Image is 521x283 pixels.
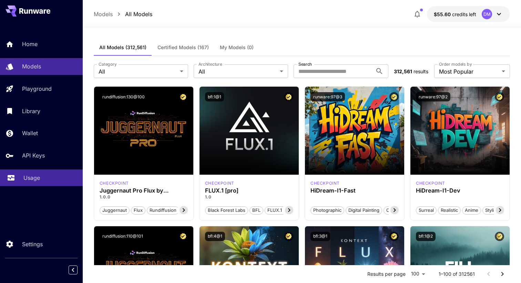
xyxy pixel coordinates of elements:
button: BFL [249,206,263,215]
span: My Models (0) [220,44,254,51]
p: checkpoint [416,180,445,186]
button: Black Forest Labs [205,206,248,215]
button: rundiffusion:130@100 [100,92,147,101]
span: Cinematic [384,207,410,214]
div: FLUX.1 D [100,180,129,186]
span: Surreal [416,207,436,214]
button: Photographic [310,206,344,215]
span: FLUX.1 [pro] [265,207,296,214]
div: $55.59518 [434,11,476,18]
span: Anime [462,207,481,214]
a: All Models [125,10,152,18]
button: bfl:1@1 [205,92,224,101]
button: rundiffusion [147,206,179,215]
h3: Juggernaut Pro Flux by RunDiffusion [100,187,188,194]
button: Certified Model – Vetted for best performance and includes a commercial license. [178,232,188,241]
span: Black Forest Labs [205,207,248,214]
p: API Keys [22,151,45,160]
button: Certified Model – Vetted for best performance and includes a commercial license. [389,92,399,101]
p: Library [22,107,40,115]
button: Cinematic [384,206,410,215]
span: All [99,67,177,76]
button: Certified Model – Vetted for best performance and includes a commercial license. [495,232,504,241]
p: checkpoint [100,180,129,186]
p: Wallet [22,129,38,137]
div: fluxpro [205,180,234,186]
span: Most Popular [439,67,499,76]
button: bfl:4@1 [205,232,225,241]
button: Digital Painting [346,206,382,215]
span: All Models (312,561) [99,44,146,51]
p: Models [22,62,41,70]
button: flux [131,206,145,215]
span: Certified Models (167) [157,44,209,51]
button: juggernaut [100,206,130,215]
button: Collapse sidebar [69,265,78,274]
span: Realistic [438,207,460,214]
h3: FLUX.1 [pro] [205,187,293,194]
button: Certified Model – Vetted for best performance and includes a commercial license. [284,232,293,241]
span: results [413,68,428,74]
span: All [198,67,277,76]
label: Architecture [198,61,222,67]
span: $55.60 [434,11,452,17]
span: juggernaut [100,207,129,214]
p: Results per page [367,271,406,277]
p: 1.0 [205,194,293,200]
button: Certified Model – Vetted for best performance and includes a commercial license. [178,92,188,101]
label: Search [298,61,312,67]
span: BFL [250,207,263,214]
p: 1.0.0 [100,194,188,200]
span: rundiffusion [147,207,179,214]
button: Certified Model – Vetted for best performance and includes a commercial license. [495,92,504,101]
p: 1–100 of 312561 [439,271,475,277]
button: bfl:1@2 [416,232,436,241]
button: Surreal [416,206,437,215]
label: Category [99,61,117,67]
button: $55.59518DM [427,6,510,22]
button: runware:97@2 [416,92,450,101]
button: bfl:3@1 [310,232,330,241]
div: Collapse sidebar [74,264,83,276]
div: DM [482,9,492,19]
a: Models [94,10,113,18]
button: Realistic [438,206,461,215]
button: Anime [462,206,481,215]
button: runware:97@3 [310,92,345,101]
span: credits left [452,11,476,17]
h3: HiDream-I1-Fast [310,187,399,194]
p: checkpoint [310,180,340,186]
div: HiDream Dev [416,180,445,186]
span: Digital Painting [346,207,382,214]
nav: breadcrumb [94,10,152,18]
div: HiDream Fast [310,180,340,186]
button: Stylized [482,206,504,215]
button: Certified Model – Vetted for best performance and includes a commercial license. [284,92,293,101]
p: Playground [22,85,52,93]
span: Photographic [311,207,344,214]
button: rundiffusion:110@101 [100,232,146,241]
button: Go to next page [496,267,509,281]
p: checkpoint [205,180,234,186]
button: Certified Model – Vetted for best performance and includes a commercial license. [389,232,399,241]
span: Stylized [483,207,504,214]
button: FLUX.1 [pro] [265,206,297,215]
p: Usage [23,174,40,182]
h3: HiDream-I1-Dev [416,187,504,194]
span: flux [131,207,145,214]
span: 312,561 [394,68,412,74]
label: Order models by [439,61,472,67]
div: 100 [408,269,428,279]
p: Home [22,40,38,48]
p: Settings [22,240,43,248]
